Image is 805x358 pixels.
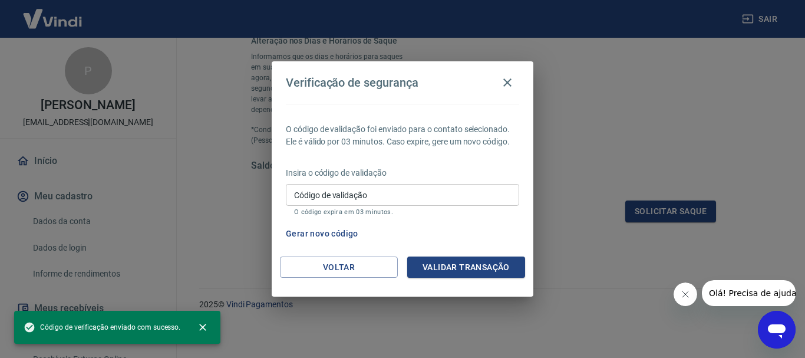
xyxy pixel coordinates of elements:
h4: Verificação de segurança [286,75,418,90]
span: Olá! Precisa de ajuda? [7,8,99,18]
button: Validar transação [407,257,525,278]
iframe: Fechar mensagem [674,283,697,306]
span: Código de verificação enviado com sucesso. [24,321,180,333]
button: close [190,314,216,340]
p: Insira o código de validação [286,167,519,179]
iframe: Mensagem da empresa [702,280,796,306]
p: O código expira em 03 minutos. [294,208,511,216]
iframe: Botão para abrir a janela de mensagens [758,311,796,349]
button: Gerar novo código [281,223,363,245]
p: O código de validação foi enviado para o contato selecionado. Ele é válido por 03 minutos. Caso e... [286,123,519,148]
button: Voltar [280,257,398,278]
